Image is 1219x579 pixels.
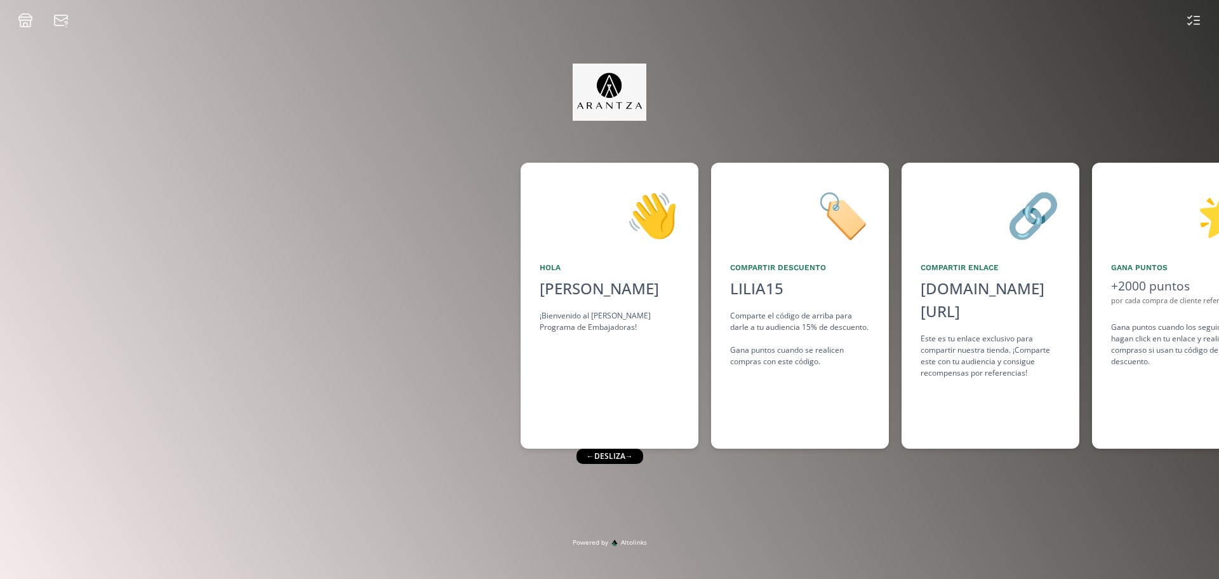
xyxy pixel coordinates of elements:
[921,333,1060,379] div: Este es tu enlace exclusivo para compartir nuestra tienda. ¡Comparte este con tu audiencia y cons...
[730,310,870,367] div: Comparte el código de arriba para darle a tu audiencia 15% de descuento. Gana puntos cuando se re...
[540,262,679,273] div: Hola
[921,182,1060,247] div: 🔗
[573,538,608,547] span: Powered by
[540,310,679,333] div: ¡Bienvenido al [PERSON_NAME] Programa de Embajadoras!
[540,277,679,300] div: [PERSON_NAME]
[540,182,679,247] div: 👋
[730,182,870,247] div: 🏷️
[573,64,647,121] img: jpq5Bx5xx2a5
[921,262,1060,273] div: Compartir Enlace
[730,262,870,273] div: Compartir Descuento
[621,538,647,547] span: Altolinks
[921,277,1060,323] div: [DOMAIN_NAME][URL]
[576,449,643,464] div: ← desliza →
[730,277,783,300] div: LILIA15
[611,540,618,546] img: favicon-32x32.png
